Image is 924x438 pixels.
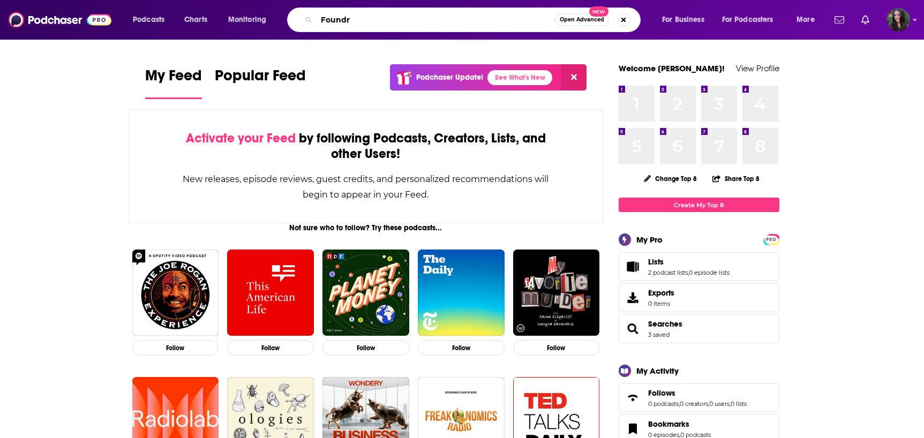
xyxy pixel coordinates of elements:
button: Follow [513,340,600,356]
a: Create My Top 8 [619,198,779,212]
span: , [708,400,709,407]
button: Follow [132,340,219,356]
img: Planet Money [322,250,409,336]
button: Show profile menu [887,8,910,32]
span: Lists [619,252,779,281]
div: My Activity [636,366,679,376]
a: PRO [765,235,778,243]
span: Monitoring [228,12,266,27]
span: , [688,269,689,276]
button: open menu [125,11,178,28]
a: Bookmarks [648,419,711,429]
span: Exports [648,288,674,298]
button: Follow [322,340,409,356]
span: , [730,400,731,407]
span: Searches [619,314,779,343]
span: Follows [619,383,779,412]
a: Bookmarks [622,421,644,436]
div: New releases, episode reviews, guest credits, and personalized recommendations will begin to appe... [182,171,550,202]
img: My Favorite Murder with Karen Kilgariff and Georgia Hardstark [513,250,600,336]
span: Activate your Feed [186,130,296,146]
button: open menu [655,11,718,28]
a: See What's New [487,70,552,85]
span: Lists [648,257,664,267]
span: Follows [648,388,675,398]
span: Popular Feed [215,66,306,91]
a: Popular Feed [215,66,306,99]
p: Podchaser Update! [416,73,483,82]
div: My Pro [636,235,663,245]
a: 0 lists [731,400,747,407]
button: open menu [221,11,280,28]
a: Follows [622,390,644,405]
a: 2 podcast lists [648,269,688,276]
span: , [679,400,680,407]
span: Open Advanced [560,17,604,22]
div: by following Podcasts, Creators, Lists, and other Users! [182,131,550,162]
a: Exports [619,283,779,312]
span: PRO [765,236,778,244]
a: 3 saved [648,331,670,338]
button: Follow [418,340,505,356]
a: Lists [648,257,730,267]
span: Podcasts [133,12,164,27]
span: For Business [662,12,704,27]
a: Show notifications dropdown [830,11,848,29]
a: 0 users [709,400,730,407]
a: Show notifications dropdown [857,11,874,29]
a: Welcome [PERSON_NAME]! [619,63,725,73]
a: 0 podcasts [648,400,679,407]
a: Searches [622,321,644,336]
button: Share Top 8 [712,168,760,189]
img: The Daily [418,250,505,336]
a: Searches [648,319,682,329]
span: More [797,12,815,27]
div: Not sure who to follow? Try these podcasts... [128,223,604,232]
span: 0 items [648,300,674,307]
img: This American Life [227,250,314,336]
a: My Feed [145,66,202,99]
span: Charts [184,12,207,27]
span: Bookmarks [648,419,689,429]
button: Follow [227,340,314,356]
a: Follows [648,388,747,398]
div: Search podcasts, credits, & more... [297,7,651,32]
span: For Podcasters [722,12,773,27]
img: Podchaser - Follow, Share and Rate Podcasts [9,10,111,30]
span: Logged in as elenadreamday [887,8,910,32]
img: The Joe Rogan Experience [132,250,219,336]
a: 0 episode lists [689,269,730,276]
button: Open AdvancedNew [555,13,609,26]
a: Charts [177,11,214,28]
button: open menu [715,11,789,28]
input: Search podcasts, credits, & more... [317,11,555,28]
span: New [589,6,609,17]
a: 0 creators [680,400,708,407]
span: My Feed [145,66,202,91]
img: User Profile [887,8,910,32]
a: Lists [622,259,644,274]
a: View Profile [736,63,779,73]
button: Change Top 8 [637,172,704,185]
span: Exports [622,290,644,305]
button: open menu [789,11,828,28]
